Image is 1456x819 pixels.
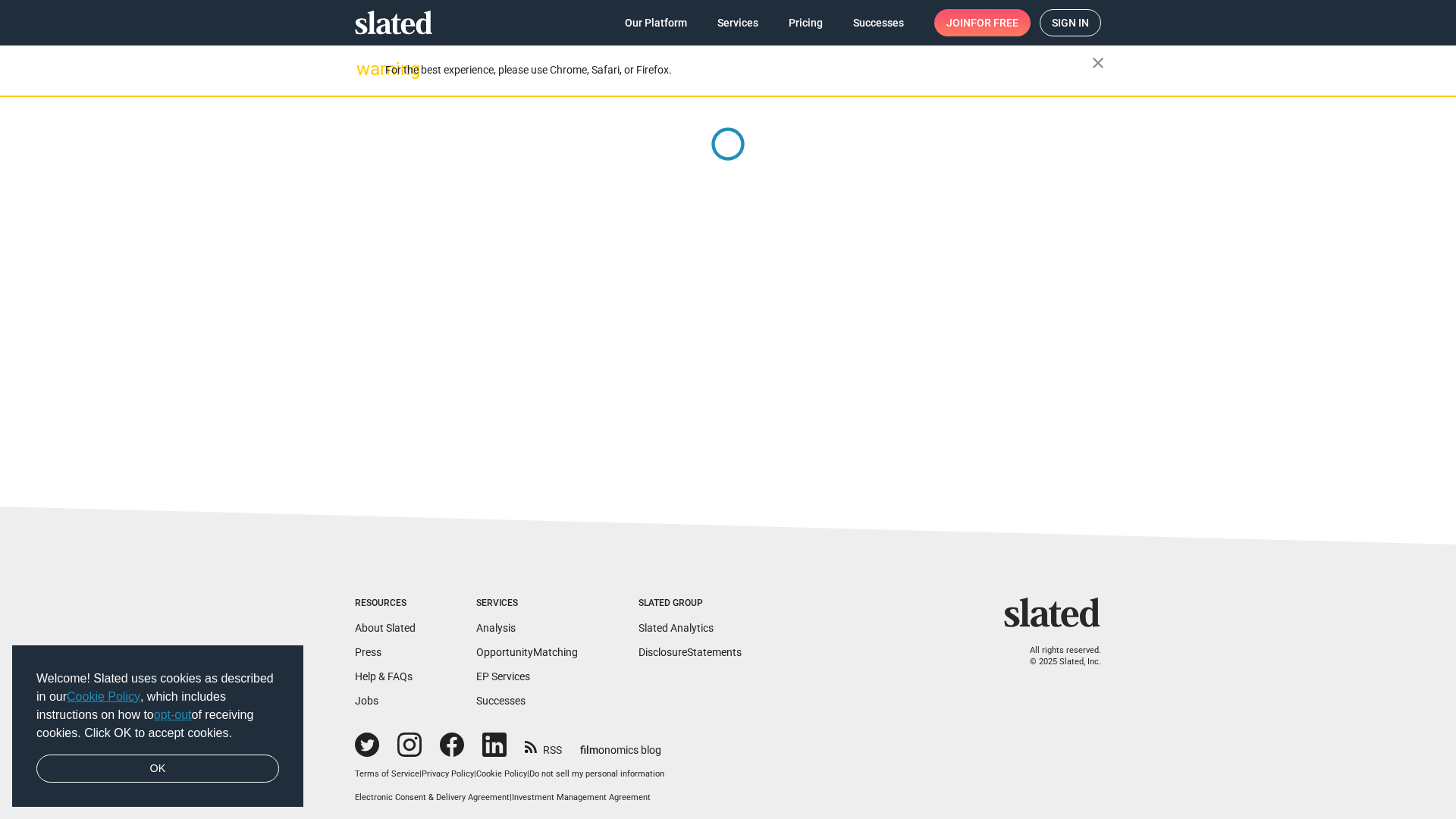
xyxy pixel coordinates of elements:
[1089,54,1107,72] mat-icon: close
[625,9,687,36] span: Our Platform
[512,792,651,802] a: Investment Management Agreement
[422,769,474,779] a: Privacy Policy
[639,622,714,634] a: Slated Analytics
[355,792,510,802] a: Electronic Consent & Delivery Agreement
[853,9,904,36] span: Successes
[525,734,562,758] a: RSS
[1014,645,1101,667] p: All rights reserved. © 2025 Slated, Inc.
[1040,9,1101,36] a: Sign in
[355,622,416,634] a: About Slated
[971,9,1018,36] span: for free
[705,9,770,36] a: Services
[934,9,1031,36] a: Joinfor free
[476,695,526,707] a: Successes
[419,769,422,779] span: |
[154,708,192,721] a: opt-out
[476,598,578,610] div: Services
[580,731,661,758] a: filmonomics blog
[355,646,381,658] a: Press
[841,9,916,36] a: Successes
[510,792,512,802] span: |
[946,9,1018,36] span: Join
[476,622,516,634] a: Analysis
[474,769,476,779] span: |
[639,646,742,658] a: DisclosureStatements
[789,9,823,36] span: Pricing
[613,9,699,36] a: Our Platform
[356,60,375,78] mat-icon: warning
[12,645,303,808] div: cookieconsent
[476,769,527,779] a: Cookie Policy
[639,598,742,610] div: Slated Group
[355,695,378,707] a: Jobs
[717,9,758,36] span: Services
[355,769,419,779] a: Terms of Service
[476,670,530,682] a: EP Services
[580,744,598,756] span: film
[529,769,664,780] button: Do not sell my personal information
[355,598,416,610] div: Resources
[777,9,835,36] a: Pricing
[67,690,140,703] a: Cookie Policy
[36,755,279,783] a: dismiss cookie message
[527,769,529,779] span: |
[476,646,578,658] a: OpportunityMatching
[355,670,413,682] a: Help & FAQs
[385,60,1092,80] div: For the best experience, please use Chrome, Safari, or Firefox.
[1052,10,1089,36] span: Sign in
[36,670,279,742] span: Welcome! Slated uses cookies as described in our , which includes instructions on how to of recei...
